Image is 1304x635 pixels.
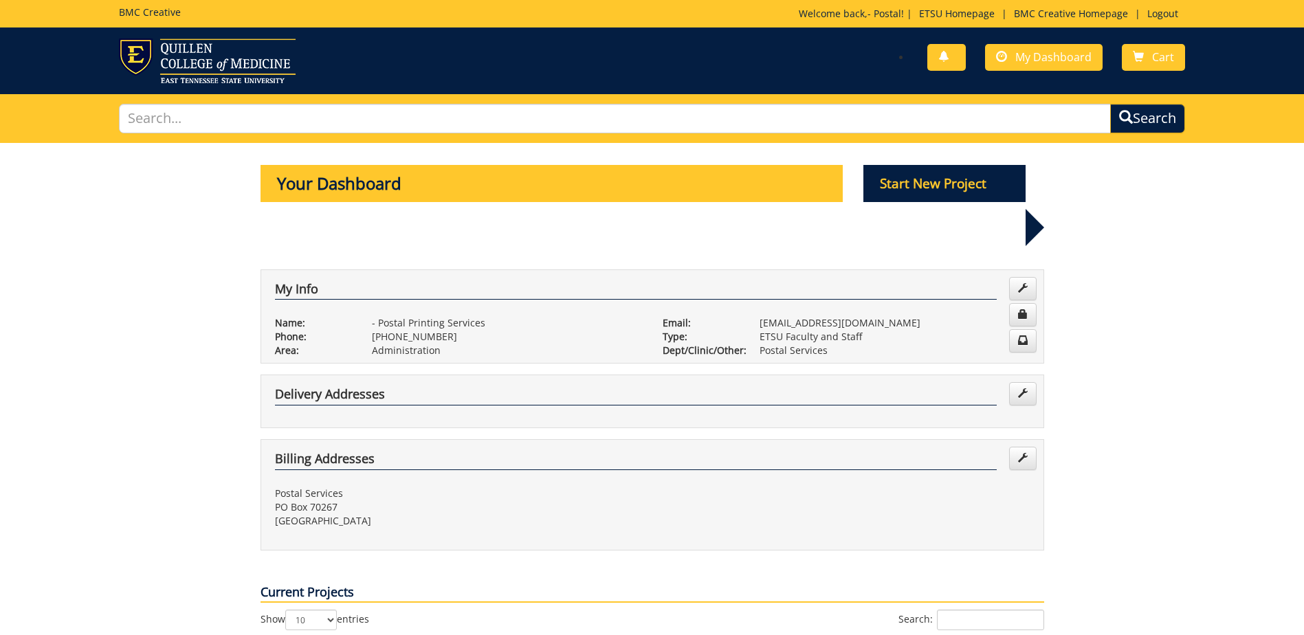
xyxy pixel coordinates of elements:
[119,104,1111,133] input: Search...
[275,330,351,344] p: Phone:
[275,388,997,405] h4: Delivery Addresses
[663,316,739,330] p: Email:
[275,316,351,330] p: Name:
[1122,44,1185,71] a: Cart
[1009,303,1037,326] a: Change Password
[275,282,997,300] h4: My Info
[275,452,997,470] h4: Billing Addresses
[275,500,642,514] p: PO Box 70267
[1009,329,1037,353] a: Change Communication Preferences
[261,610,369,630] label: Show entries
[1152,49,1174,65] span: Cart
[912,7,1002,20] a: ETSU Homepage
[261,583,1044,603] p: Current Projects
[1007,7,1135,20] a: BMC Creative Homepage
[760,344,1030,357] p: Postal Services
[119,38,296,83] img: ETSU logo
[1015,49,1092,65] span: My Dashboard
[863,178,1026,191] a: Start New Project
[1110,104,1185,133] button: Search
[868,7,901,20] a: - Postal
[898,610,1044,630] label: Search:
[1009,447,1037,470] a: Edit Addresses
[372,316,642,330] p: - Postal Printing Services
[372,330,642,344] p: [PHONE_NUMBER]
[1140,7,1185,20] a: Logout
[760,330,1030,344] p: ETSU Faculty and Staff
[1009,277,1037,300] a: Edit Info
[372,344,642,357] p: Administration
[760,316,1030,330] p: [EMAIL_ADDRESS][DOMAIN_NAME]
[663,330,739,344] p: Type:
[863,165,1026,202] p: Start New Project
[119,7,181,17] h5: BMC Creative
[275,514,642,528] p: [GEOGRAPHIC_DATA]
[937,610,1044,630] input: Search:
[663,344,739,357] p: Dept/Clinic/Other:
[275,487,642,500] p: Postal Services
[985,44,1103,71] a: My Dashboard
[261,165,843,202] p: Your Dashboard
[285,610,337,630] select: Showentries
[275,344,351,357] p: Area:
[799,7,1185,21] p: Welcome back, ! | | |
[1009,382,1037,405] a: Edit Addresses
